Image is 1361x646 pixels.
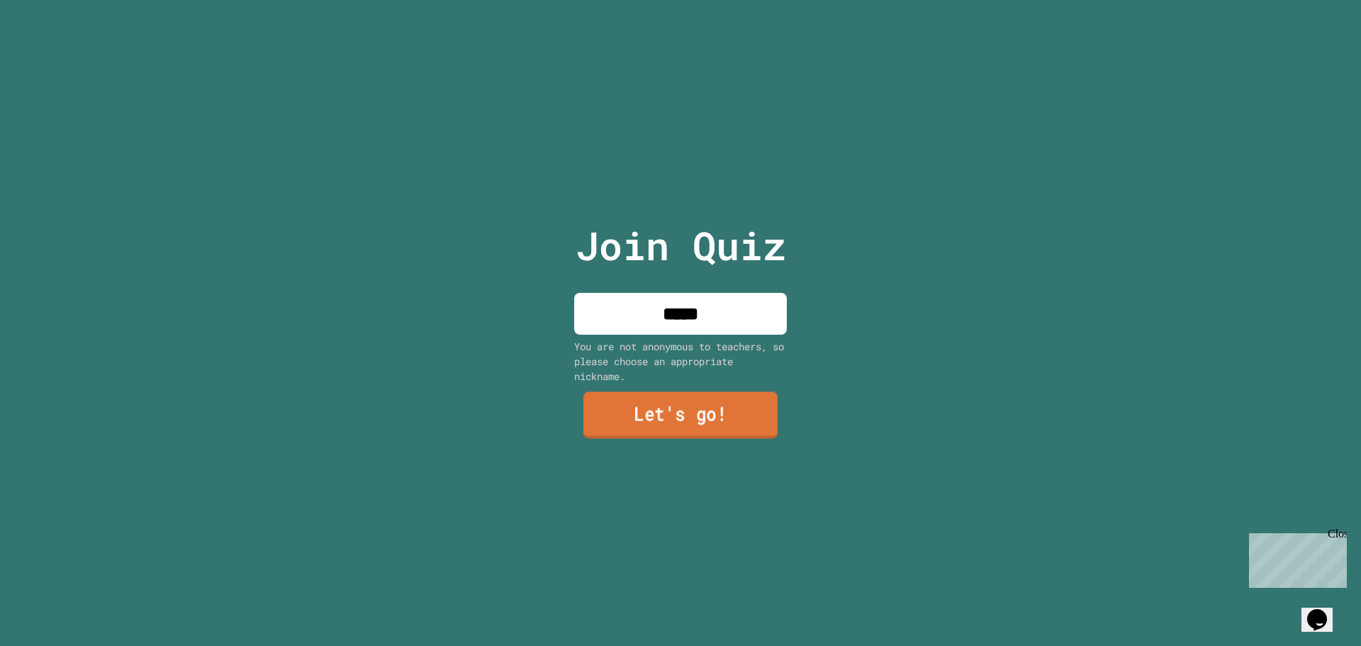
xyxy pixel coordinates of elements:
div: Chat with us now!Close [6,6,98,90]
a: Let's go! [583,392,778,439]
div: You are not anonymous to teachers, so please choose an appropriate nickname. [574,339,787,384]
iframe: chat widget [1243,528,1347,588]
p: Join Quiz [576,216,786,275]
iframe: chat widget [1301,589,1347,632]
